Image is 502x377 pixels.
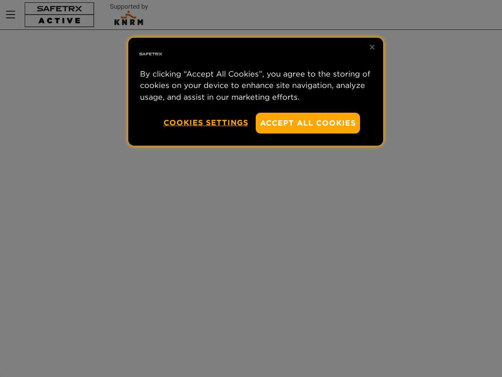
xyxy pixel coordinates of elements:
img: Safe Tracks [138,42,163,67]
button: Cookies Settings [164,113,248,133]
button: Close [364,38,381,56]
div: Privacy [128,38,383,146]
p: By clicking “Accept All Cookies”, you agree to the storing of cookies on your device to enhance s... [140,68,371,103]
button: Accept All Cookies [256,113,360,134]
